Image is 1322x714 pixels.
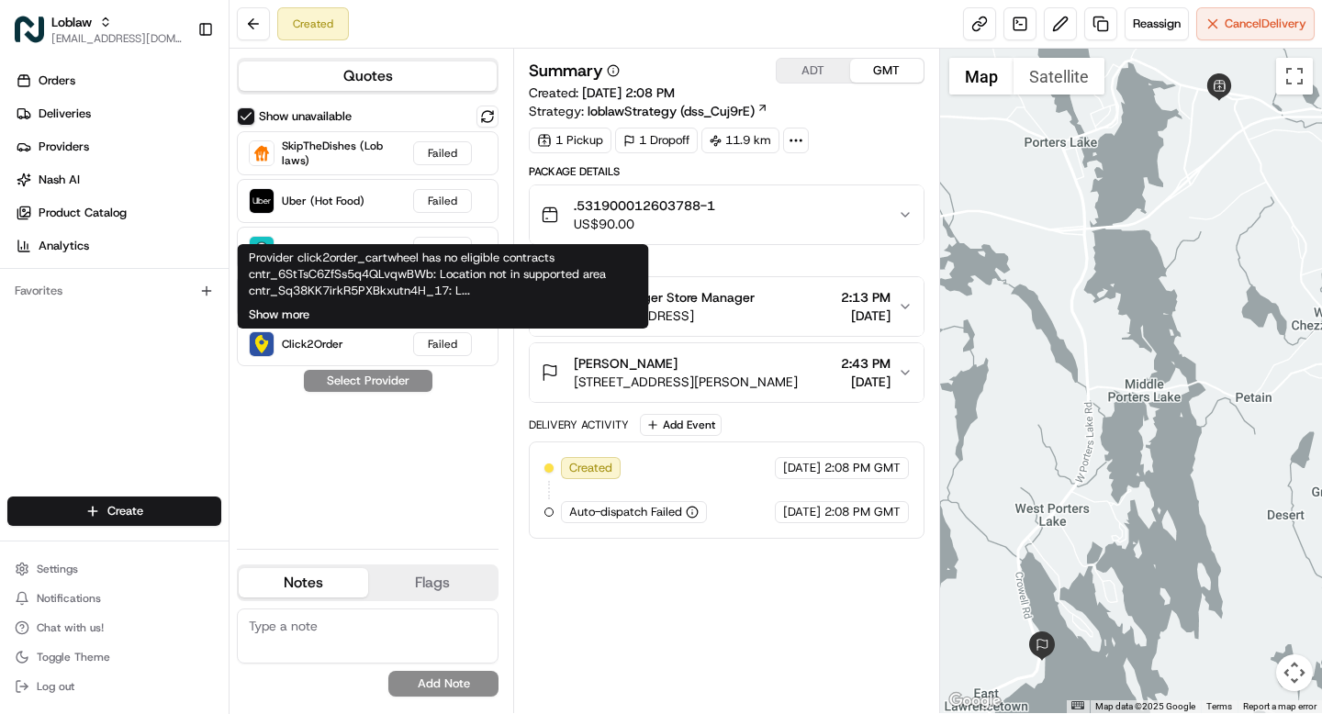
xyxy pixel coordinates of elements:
div: Failed [413,189,472,213]
div: Provider click2order_cartwheel has no eligible contracts cntr_6StTsC6ZfSs5q4QLvqwBWb: Location no... [238,244,649,329]
span: Cancel Delivery [1225,16,1306,32]
span: [DATE] 2:08 PM [582,84,675,101]
span: Deliveries [39,106,91,122]
span: Product Catalog [39,205,127,221]
img: Google [945,689,1005,713]
div: Start new chat [83,175,301,194]
span: [DATE] [783,460,821,476]
span: Uber (Hot Food) [282,194,364,208]
span: Auto-dispatch Failed [569,504,682,520]
span: Log out [37,679,74,694]
img: 1736555255976-a54dd68f-1ca7-489b-9aae-adbdc363a1c4 [18,175,51,208]
img: Loblaw [15,15,44,44]
button: Show satellite imagery [1014,58,1104,95]
div: Strategy: [529,102,768,120]
button: Toggle Theme [7,644,221,670]
span: Click2Order [282,337,343,351]
span: [STREET_ADDRESS] [574,307,755,325]
span: [DATE] [783,504,821,520]
div: 📗 [18,412,33,427]
button: Settings [7,556,221,582]
div: 💻 [155,412,170,427]
span: SkipTheDishes (Loblaws) [282,139,383,168]
button: Show more [249,307,309,323]
img: Shah Alam [18,317,48,346]
span: Pylon [183,455,222,469]
a: 💻API Documentation [148,403,302,436]
a: Open this area in Google Maps (opens a new window) [945,689,1005,713]
span: Fantuan [282,241,321,256]
span: [DATE] [257,334,295,349]
span: Notifications [37,591,101,606]
span: Toggle Theme [37,650,110,664]
a: Providers [7,132,229,162]
button: Toggle fullscreen view [1276,58,1313,95]
input: Clear [48,118,303,138]
span: [DATE] [162,284,200,299]
span: [DATE] [841,373,891,391]
span: Orders [39,73,75,89]
span: Reassign [1133,16,1181,32]
p: Welcome 👋 [18,73,334,103]
button: Store manager Store Manager[STREET_ADDRESS]2:13 PM[DATE] [530,277,923,336]
button: ADT [777,59,850,83]
span: [PERSON_NAME] [57,284,149,299]
button: [EMAIL_ADDRESS][DOMAIN_NAME] [51,31,183,46]
a: Product Catalog [7,198,229,228]
span: Settings [37,562,78,576]
a: Deliveries [7,99,229,128]
a: Powered byPylon [129,454,222,469]
span: US$90.00 [574,215,715,233]
span: Knowledge Base [37,410,140,429]
div: Location Details [529,256,924,271]
span: API Documentation [174,410,295,429]
span: Chat with us! [37,620,104,635]
button: Loblaw [51,13,92,31]
span: 2:08 PM GMT [824,504,901,520]
div: 11.9 km [701,128,779,153]
button: Reassign [1125,7,1189,40]
span: [DATE] [841,307,891,325]
div: Failed [413,141,472,165]
button: .531900012603788-1US$90.00 [530,185,923,244]
a: Report a map error [1243,701,1316,711]
button: Log out [7,674,221,699]
button: Quotes [239,61,497,91]
label: Show unavailable [259,108,352,125]
div: We're available if you need us! [83,194,252,208]
span: Nash AI [39,172,80,188]
button: CancelDelivery [1196,7,1315,40]
button: Start new chat [312,181,334,203]
span: Store manager Store Manager [574,288,755,307]
span: 2:08 PM GMT [824,460,901,476]
a: 📗Knowledge Base [11,403,148,436]
button: LoblawLoblaw[EMAIL_ADDRESS][DOMAIN_NAME] [7,7,190,51]
h3: Summary [529,62,603,79]
a: Terms [1206,701,1232,711]
button: Chat with us! [7,615,221,641]
div: Favorites [7,276,221,306]
span: • [152,284,159,299]
img: Grace Nketiah [18,267,48,296]
div: Failed [413,237,472,261]
span: 2:43 PM [841,354,891,373]
button: GMT [850,59,924,83]
span: loblawStrategy (dss_Cuj9rE) [588,102,755,120]
img: Uber (Hot Food) [250,189,274,213]
div: Failed [413,332,472,356]
span: [STREET_ADDRESS][PERSON_NAME] [574,373,798,391]
div: Package Details [529,164,924,179]
button: Notes [239,568,368,597]
button: [PERSON_NAME][STREET_ADDRESS][PERSON_NAME]2:43 PM[DATE] [530,343,923,402]
img: 4920774857489_3d7f54699973ba98c624_72.jpg [39,175,72,208]
button: See all [285,235,334,257]
button: Create [7,496,221,526]
a: Analytics [7,231,229,261]
span: [PERSON_NAME] [PERSON_NAME] [57,334,243,349]
button: Show street map [949,58,1014,95]
span: • [247,334,253,349]
div: 1 Pickup [529,128,611,153]
span: Created [569,460,612,476]
img: Fantuan [250,237,274,261]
